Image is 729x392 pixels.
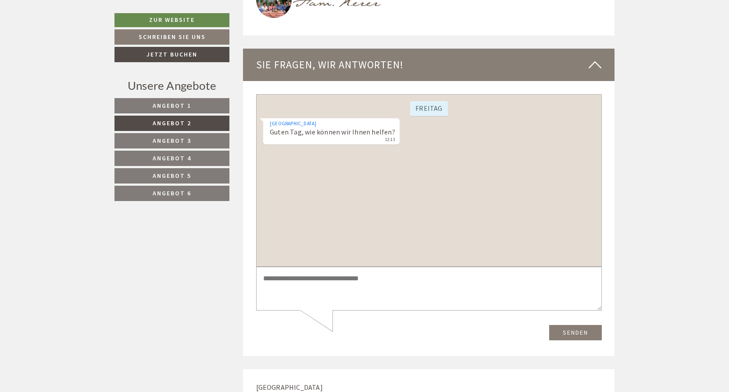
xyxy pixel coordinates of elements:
[14,26,139,33] div: [GEOGRAPHIC_DATA]
[153,172,191,180] span: Angebot 5
[153,102,191,109] span: Angebot 1
[14,43,139,49] small: 12:13
[293,231,346,246] button: Senden
[7,24,143,51] div: Guten Tag, wie können wir Ihnen helfen?
[153,154,191,162] span: Angebot 4
[153,189,191,197] span: Angebot 6
[256,383,323,392] span: [GEOGRAPHIC_DATA]
[153,137,191,145] span: Angebot 3
[114,47,229,62] a: Jetzt buchen
[114,78,229,94] div: Unsere Angebote
[114,29,229,45] a: Schreiben Sie uns
[153,119,191,127] span: Angebot 2
[243,49,615,81] div: Sie fragen, wir antworten!
[154,7,191,22] div: Freitag
[114,13,229,27] a: Zur Website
